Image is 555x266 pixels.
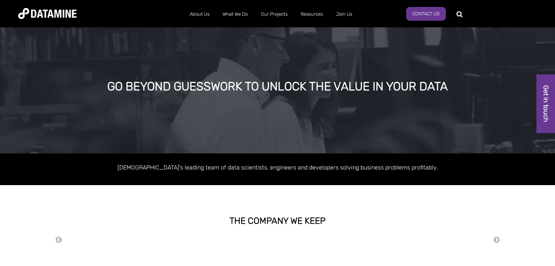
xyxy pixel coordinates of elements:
button: Previous [55,236,62,244]
a: Join Us [329,5,359,24]
a: Our Projects [254,5,294,24]
div: GO BEYOND GUESSWORK TO UNLOCK THE VALUE IN YOUR DATA [65,80,490,93]
a: Contact Us [406,7,446,21]
strong: THE COMPANY WE KEEP [230,216,325,226]
a: About Us [183,5,216,24]
img: Datamine [18,8,77,19]
a: Resources [294,5,329,24]
a: What We Do [216,5,254,24]
p: [DEMOGRAPHIC_DATA]'s leading team of data scientists, engineers and developers solving business p... [70,163,486,172]
a: Get in touch [536,74,555,133]
button: Next [493,236,500,244]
